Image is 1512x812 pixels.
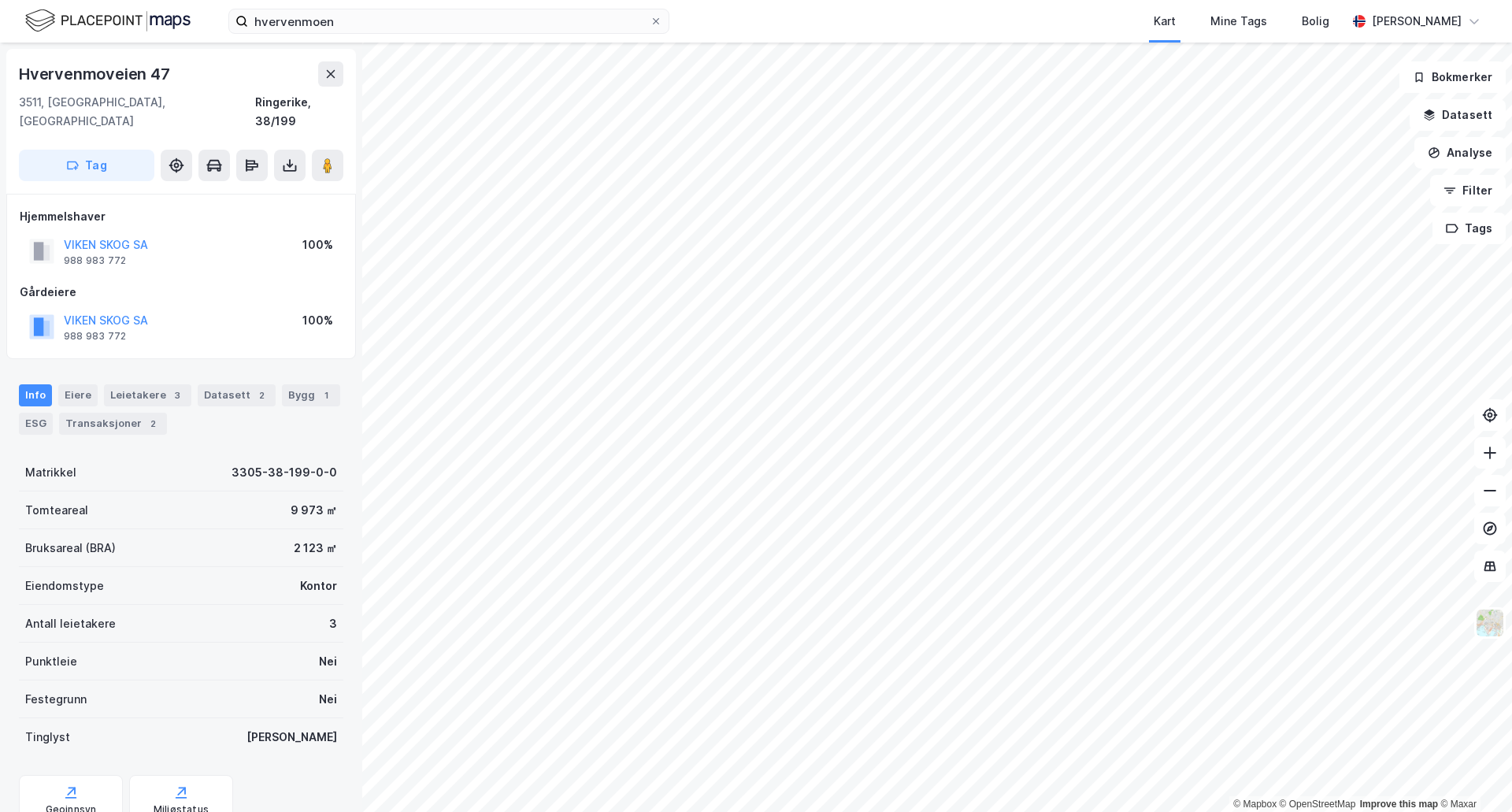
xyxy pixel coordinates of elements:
div: Bruksareal (BRA) [25,539,116,558]
div: Antall leietakere [25,614,116,633]
div: Info [19,384,52,406]
div: Bygg [282,384,340,406]
button: Tag [19,150,154,181]
div: Kontrollprogram for chat [1433,736,1512,812]
a: Improve this map [1360,799,1438,810]
input: Søk på adresse, matrikkel, gårdeiere, leietakere eller personer [248,9,650,33]
div: ESG [19,413,53,435]
div: 3511, [GEOGRAPHIC_DATA], [GEOGRAPHIC_DATA] [19,93,255,131]
button: Tags [1432,213,1506,244]
div: 100% [302,235,333,254]
div: Matrikkel [25,463,76,482]
button: Bokmerker [1399,61,1506,93]
div: Datasett [198,384,276,406]
div: Tinglyst [25,728,70,747]
div: Leietakere [104,384,191,406]
div: Ringerike, 38/199 [255,93,343,131]
div: Tomteareal [25,501,88,520]
div: Mine Tags [1210,12,1267,31]
div: Nei [319,652,337,671]
div: Festegrunn [25,690,87,709]
div: 100% [302,311,333,330]
a: Mapbox [1233,799,1277,810]
iframe: Chat Widget [1433,736,1512,812]
div: 3 [329,614,337,633]
button: Filter [1430,175,1506,206]
div: 988 983 772 [64,254,126,267]
div: 1 [318,387,334,403]
div: Eiere [58,384,98,406]
div: Eiendomstype [25,577,104,595]
div: 2 123 ㎡ [294,539,337,558]
img: logo.f888ab2527a4732fd821a326f86c7f29.svg [25,7,191,35]
div: Punktleie [25,652,77,671]
div: [PERSON_NAME] [246,728,337,747]
div: [PERSON_NAME] [1372,12,1462,31]
div: Kontor [300,577,337,595]
div: Nei [319,690,337,709]
div: Bolig [1302,12,1329,31]
div: 9 973 ㎡ [291,501,337,520]
img: Z [1475,608,1505,638]
div: Hjemmelshaver [20,207,343,226]
button: Analyse [1414,137,1506,169]
div: Hvervenmoveien 47 [19,61,173,87]
div: 2 [145,416,161,432]
div: 3305-38-199-0-0 [232,463,337,482]
div: Transaksjoner [59,413,167,435]
button: Datasett [1410,99,1506,131]
div: Kart [1154,12,1176,31]
a: OpenStreetMap [1280,799,1356,810]
div: 2 [254,387,269,403]
div: 3 [169,387,185,403]
div: 988 983 772 [64,330,126,343]
div: Gårdeiere [20,283,343,302]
